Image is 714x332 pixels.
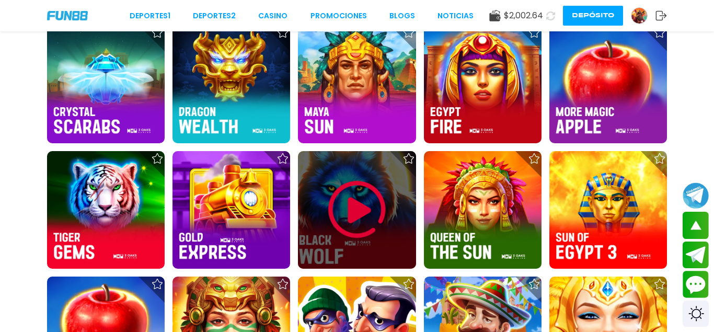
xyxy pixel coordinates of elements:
img: Company Logo [47,11,88,20]
img: Gold Express [172,151,290,269]
button: Join telegram [683,242,709,269]
button: Contact customer service [683,271,709,298]
button: Depósito [563,6,623,26]
a: Deportes1 [130,10,170,21]
a: Avatar [631,7,655,24]
button: Join telegram channel [683,182,709,209]
a: CASINO [258,10,287,21]
a: Deportes2 [193,10,236,21]
img: Egypt Fire [424,25,542,143]
img: Maya Sun [298,25,416,143]
img: Tiger Gems [47,151,165,269]
img: Sun of Egypt 3 [549,151,667,269]
span: $ 2,002.64 [504,9,543,22]
img: Play Game [326,178,388,241]
a: NOTICIAS [437,10,474,21]
img: Queen of the Sun [424,151,542,269]
a: BLOGS [389,10,415,21]
img: Avatar [631,8,647,24]
div: Switch theme [683,301,709,327]
img: Crystal Scarabs [47,25,165,143]
img: Dragon Wealth [172,25,290,143]
a: Promociones [310,10,367,21]
img: More Magic Apple [549,25,667,143]
button: scroll up [683,212,709,239]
